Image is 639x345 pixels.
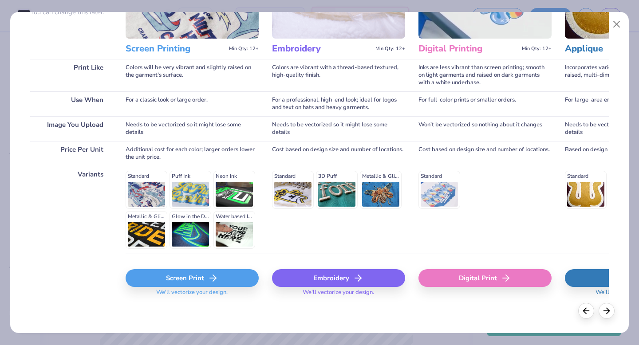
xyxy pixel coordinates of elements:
[272,116,405,141] div: Needs to be vectorized so it might lose some details
[418,116,552,141] div: Won't be vectorized so nothing about it changes
[30,116,112,141] div: Image You Upload
[30,8,112,16] p: You can change this later.
[418,91,552,116] div: For full-color prints or smaller orders.
[272,43,372,55] h3: Embroidery
[418,59,552,91] div: Inks are less vibrant than screen printing; smooth on light garments and raised on dark garments ...
[126,141,259,166] div: Additional cost for each color; larger orders lower the unit price.
[418,43,518,55] h3: Digital Printing
[30,91,112,116] div: Use When
[229,46,259,52] span: Min Qty: 12+
[272,91,405,116] div: For a professional, high-end look; ideal for logos and text on hats and heavy garments.
[608,16,625,33] button: Close
[30,59,112,91] div: Print Like
[522,46,552,52] span: Min Qty: 12+
[126,269,259,287] div: Screen Print
[126,59,259,91] div: Colors will be very vibrant and slightly raised on the garment's surface.
[418,269,552,287] div: Digital Print
[299,289,378,302] span: We'll vectorize your design.
[30,141,112,166] div: Price Per Unit
[272,59,405,91] div: Colors are vibrant with a thread-based textured, high-quality finish.
[126,43,225,55] h3: Screen Printing
[272,141,405,166] div: Cost based on design size and number of locations.
[153,289,231,302] span: We'll vectorize your design.
[126,116,259,141] div: Needs to be vectorized so it might lose some details
[272,269,405,287] div: Embroidery
[375,46,405,52] span: Min Qty: 12+
[126,91,259,116] div: For a classic look or large order.
[30,166,112,254] div: Variants
[418,141,552,166] div: Cost based on design size and number of locations.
